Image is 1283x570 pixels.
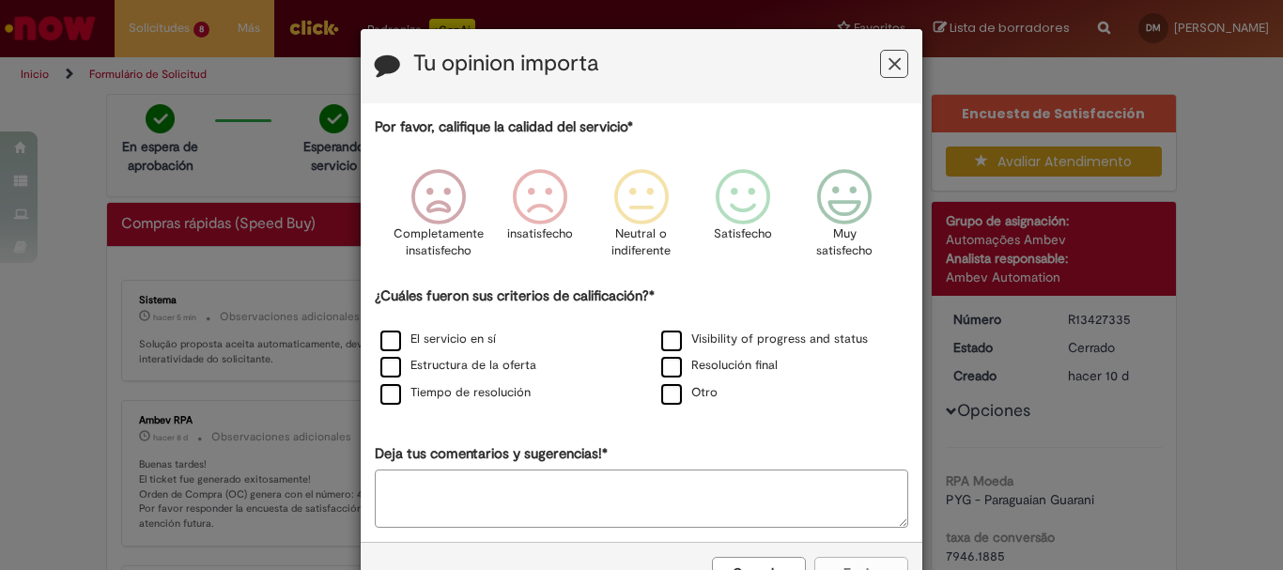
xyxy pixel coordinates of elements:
div: Muy satisfecho [796,155,892,284]
div: Completamente insatisfecho [390,155,486,284]
div: insatisfecho [492,155,588,284]
p: Completamente insatisfecho [394,225,484,260]
label: Visibility of progress and status [661,331,868,348]
label: Otro [661,384,718,402]
label: El servicio en sí [380,331,496,348]
p: Satisfecho [714,225,772,243]
div: ¿Cuáles fueron sus criterios de calificación?* [375,286,908,408]
label: Tu opinion importa [413,52,598,76]
p: insatisfecho [507,225,573,243]
label: Tiempo de resolución [380,384,531,402]
label: Resolución final [661,357,778,375]
div: Neutral o indiferente [594,155,689,284]
label: Por favor, califique la calidad del servicio* [375,117,633,137]
label: Estructura de la oferta [380,357,536,375]
p: Neutral o indiferente [608,225,675,260]
div: Satisfecho [695,155,791,284]
p: Muy satisfecho [811,225,878,260]
label: Deja tus comentarios y sugerencias!* [375,444,608,464]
